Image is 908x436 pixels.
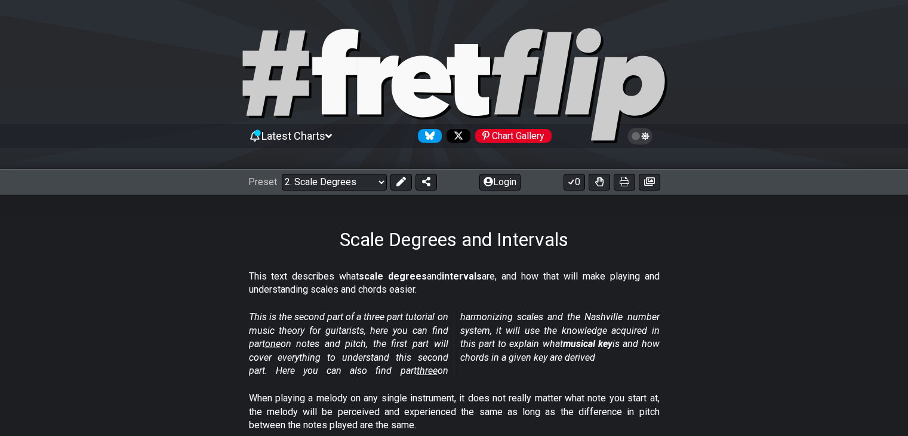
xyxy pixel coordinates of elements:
[282,174,387,191] select: Preset
[249,392,660,432] p: When playing a melody on any single instrument, it does not really matter what note you start at,...
[249,311,660,376] em: This is the second part of a three part tutorial on music theory for guitarists, here you can fin...
[390,174,412,191] button: Edit Preset
[359,271,427,282] strong: scale degrees
[442,129,470,143] a: Follow #fretflip at X
[249,270,660,297] p: This text describes what and are, and how that will make playing and understanding scales and cho...
[417,365,438,376] span: three
[413,129,442,143] a: Follow #fretflip at Bluesky
[589,174,610,191] button: Toggle Dexterity for all fretkits
[564,174,585,191] button: 0
[479,174,521,191] button: Login
[415,174,437,191] button: Share Preset
[475,129,552,143] div: Chart Gallery
[265,338,281,349] span: one
[261,130,325,142] span: Latest Charts
[248,176,277,188] span: Preset
[614,174,635,191] button: Print
[633,131,647,142] span: Toggle light / dark theme
[340,228,568,251] h1: Scale Degrees and Intervals
[442,271,482,282] strong: intervals
[639,174,660,191] button: Create image
[470,129,552,143] a: #fretflip at Pinterest
[563,338,612,349] strong: musical key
